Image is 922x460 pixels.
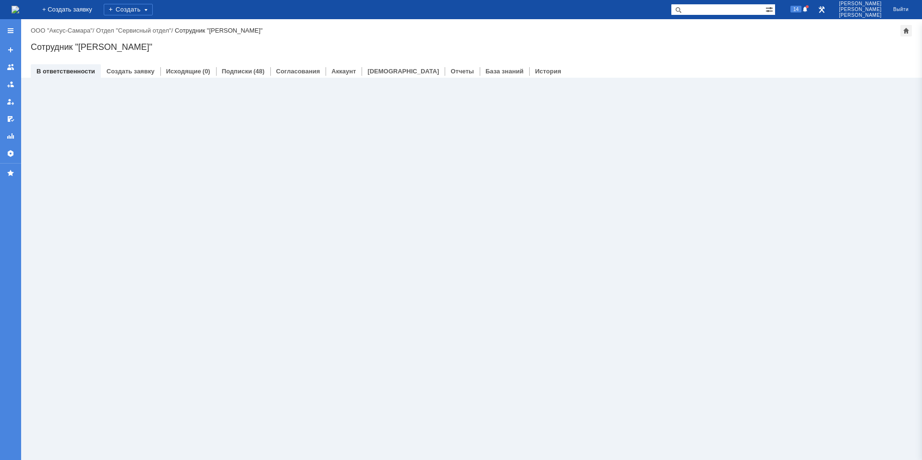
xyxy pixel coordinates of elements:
div: Сотрудник "[PERSON_NAME]" [31,42,912,52]
span: [PERSON_NAME] [839,12,882,18]
div: / [31,27,96,34]
div: Создать [104,4,153,15]
a: Отчеты [450,68,474,75]
a: База знаний [485,68,523,75]
a: Создать заявку [3,42,18,58]
a: ООО "Аксус-Самара" [31,27,93,34]
a: В ответственности [36,68,95,75]
div: / [96,27,175,34]
a: Перейти в интерфейс администратора [816,4,827,15]
a: Создать заявку [107,68,155,75]
a: Исходящие [166,68,201,75]
a: История [535,68,561,75]
span: [PERSON_NAME] [839,7,882,12]
div: Сделать домашней страницей [900,25,912,36]
span: 14 [790,6,801,12]
div: (48) [254,68,265,75]
a: Отдел "Сервисный отдел" [96,27,171,34]
a: Перейти на домашнюю страницу [12,6,19,13]
a: Мои заявки [3,94,18,109]
a: [DEMOGRAPHIC_DATA] [367,68,439,75]
a: Отчеты [3,129,18,144]
div: (0) [203,68,210,75]
a: Заявки на командах [3,59,18,75]
a: Настройки [3,146,18,161]
a: Заявки в моей ответственности [3,77,18,92]
a: Подписки [222,68,252,75]
span: Расширенный поиск [765,4,775,13]
a: Согласования [276,68,320,75]
a: Аккаунт [331,68,356,75]
img: logo [12,6,19,13]
span: [PERSON_NAME] [839,1,882,7]
a: Мои согласования [3,111,18,127]
div: Сотрудник "[PERSON_NAME]" [175,27,263,34]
